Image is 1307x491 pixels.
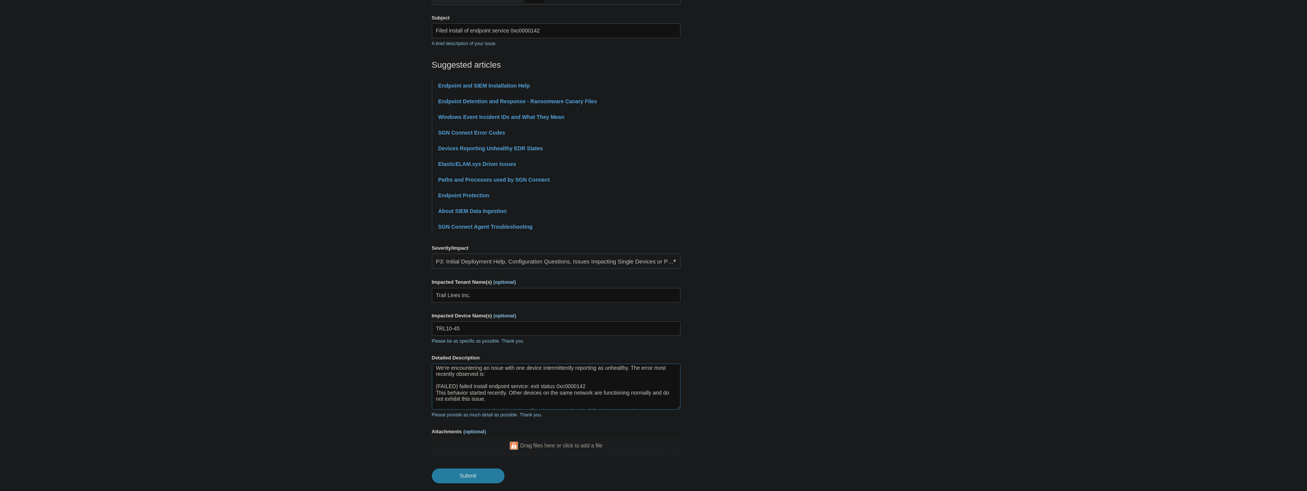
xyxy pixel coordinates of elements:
h2: Suggested articles [432,59,680,71]
a: SGN Connect Agent Troubleshooting [438,224,533,230]
a: About SIEM Data Ingestion [438,208,507,214]
a: P3: Initial Deployment Help, Configuration Questions, Issues Impacting Single Devices or Past Out... [432,254,680,269]
a: Endpoint and SIEM Installation Help [438,83,530,89]
a: Windows Event Incident IDs and What They Mean [438,114,565,120]
span: (optional) [493,279,516,285]
label: Subject [432,14,680,22]
a: Endpoint Protection [438,192,490,198]
p: A brief description of your issue. [432,40,680,47]
p: Please provide as much detail as possible. Thank you. [432,411,680,418]
label: Severity/Impact [432,244,680,252]
span: (optional) [463,429,486,434]
label: Attachments [432,428,680,436]
a: Devices Reporting Unhealthy EDR States [438,145,543,151]
label: Detailed Description [432,354,680,362]
a: Paths and Processes used by SGN Connect [438,177,550,183]
input: Submit [432,468,505,483]
a: SGN Connect Error Codes [438,130,505,136]
label: Impacted Device Name(s) [432,312,680,320]
p: Please be as specific as possible. Thank you. [432,338,680,345]
a: ElasticELAM.sys Driver Issues [438,161,516,167]
span: (optional) [493,313,516,319]
label: Impacted Tenant Name(s) [432,278,680,286]
a: Endpoint Detention and Response - Ransomware Canary Files [438,98,597,104]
